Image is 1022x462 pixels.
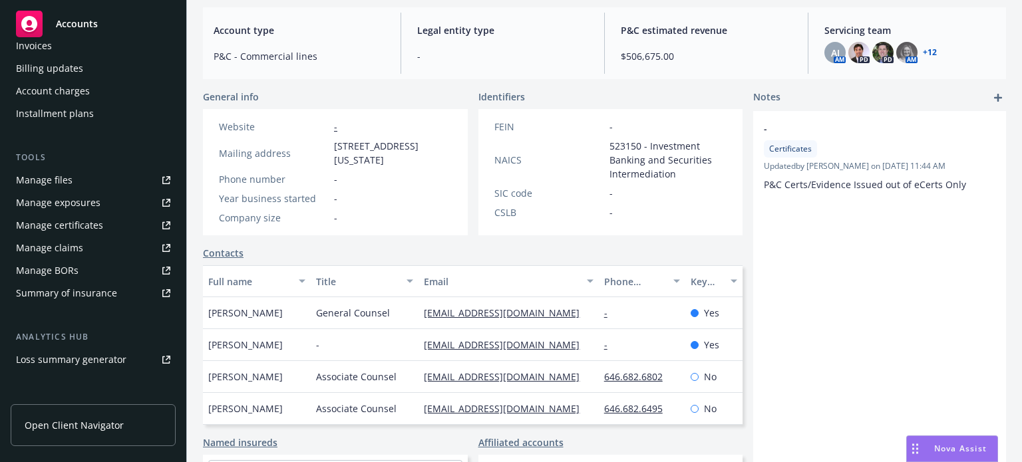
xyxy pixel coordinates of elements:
span: P&C estimated revenue [621,23,792,37]
div: Mailing address [219,146,329,160]
div: Account charges [16,80,90,102]
div: Manage certificates [16,215,103,236]
span: Yes [704,338,719,352]
a: Manage certificates [11,215,176,236]
span: AJ [831,46,840,60]
a: Affiliated accounts [478,435,564,449]
div: SIC code [494,186,604,200]
div: Analytics hub [11,330,176,344]
span: Certificates [769,143,812,155]
span: Account type [214,23,385,37]
div: Manage BORs [16,260,79,281]
div: Title [316,275,399,289]
div: Manage exposures [16,192,100,213]
span: General info [203,90,259,104]
span: [STREET_ADDRESS][US_STATE] [334,139,452,167]
a: Manage exposures [11,192,176,213]
div: Tools [11,151,176,164]
button: Title [311,265,419,297]
a: +12 [923,49,937,57]
img: photo [896,42,918,63]
span: - [417,49,588,63]
span: - [609,186,613,200]
span: $506,675.00 [621,49,792,63]
a: - [604,306,618,319]
a: remove [979,122,995,138]
img: photo [848,42,870,63]
a: Contacts [203,246,244,260]
img: photo [872,42,894,63]
span: Open Client Navigator [25,418,124,432]
a: [EMAIL_ADDRESS][DOMAIN_NAME] [424,306,590,319]
div: Website [219,120,329,134]
a: edit [961,122,977,138]
a: Invoices [11,35,176,57]
a: Manage claims [11,237,176,259]
div: Key contact [691,275,723,289]
button: Email [419,265,598,297]
a: Named insureds [203,435,277,449]
div: Email [424,275,578,289]
div: Manage claims [16,237,83,259]
a: Installment plans [11,103,176,124]
div: CSLB [494,205,604,219]
span: Notes [753,90,780,106]
div: Phone number [604,275,665,289]
div: Installment plans [16,103,94,124]
a: [EMAIL_ADDRESS][DOMAIN_NAME] [424,402,590,415]
button: Key contact [685,265,743,297]
div: Summary of insurance [16,283,117,304]
span: No [704,370,717,384]
a: Billing updates [11,58,176,79]
button: Phone number [599,265,685,297]
a: - [334,120,337,133]
button: Nova Assist [906,435,998,462]
span: No [704,402,717,415]
span: Identifiers [478,90,525,104]
span: Servicing team [824,23,995,37]
span: - [316,338,319,352]
span: P&C - Commercial lines [214,49,385,63]
span: Associate Counsel [316,370,397,384]
a: 646.682.6495 [604,402,673,415]
a: Accounts [11,5,176,43]
div: Manage files [16,170,73,191]
div: NAICS [494,153,604,167]
a: Account charges [11,80,176,102]
span: [PERSON_NAME] [208,402,283,415]
span: Nova Assist [934,443,987,454]
span: - [334,172,337,186]
span: [PERSON_NAME] [208,306,283,320]
a: Manage files [11,170,176,191]
span: Accounts [56,19,98,29]
span: - [334,211,337,225]
div: Phone number [219,172,329,186]
div: Invoices [16,35,52,57]
span: Legal entity type [417,23,588,37]
div: Company size [219,211,329,225]
span: General Counsel [316,306,390,320]
div: FEIN [494,120,604,134]
div: -CertificatesUpdatedby [PERSON_NAME] on [DATE] 11:44 AMP&C Certs/Evidence Issued out of eCerts Only [753,111,1006,202]
button: Full name [203,265,311,297]
a: Loss summary generator [11,349,176,370]
span: 523150 - Investment Banking and Securities Intermediation [609,139,727,181]
div: Billing updates [16,58,83,79]
span: Yes [704,306,719,320]
a: add [990,90,1006,106]
span: - [609,120,613,134]
span: Updated by [PERSON_NAME] on [DATE] 11:44 AM [764,160,995,172]
a: Summary of insurance [11,283,176,304]
span: [PERSON_NAME] [208,370,283,384]
a: [EMAIL_ADDRESS][DOMAIN_NAME] [424,338,590,351]
a: [EMAIL_ADDRESS][DOMAIN_NAME] [424,370,590,383]
a: Manage BORs [11,260,176,281]
div: Drag to move [907,436,924,461]
a: 646.682.6802 [604,370,673,383]
div: Loss summary generator [16,349,126,370]
span: - [764,122,961,136]
div: Year business started [219,191,329,205]
a: - [604,338,618,351]
span: P&C Certs/Evidence Issued out of eCerts Only [764,178,966,191]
